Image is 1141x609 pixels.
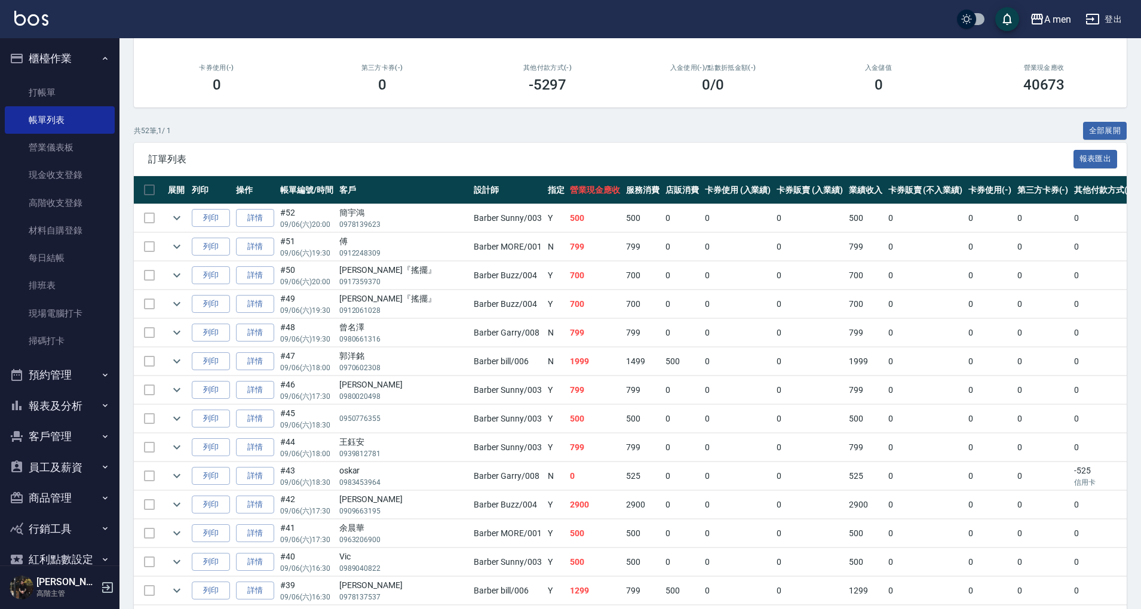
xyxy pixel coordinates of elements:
[236,582,274,600] a: 詳情
[14,11,48,26] img: Logo
[277,290,336,318] td: #49
[567,462,623,490] td: 0
[774,290,846,318] td: 0
[471,347,544,376] td: Barber bill /006
[702,433,774,462] td: 0
[545,176,568,204] th: 指定
[192,553,230,571] button: 列印
[5,43,115,74] button: 櫃檯作業
[1071,176,1137,204] th: 其他付款方式(-)
[662,405,702,433] td: 0
[702,76,724,93] h3: 0 /0
[277,347,336,376] td: #47
[277,204,336,232] td: #52
[471,548,544,576] td: Barber Sunny /003
[885,462,965,490] td: 0
[280,477,333,488] p: 09/06 (六) 18:30
[623,290,662,318] td: 700
[846,405,885,433] td: 500
[168,266,186,284] button: expand row
[339,321,468,334] div: 曾名澤
[1071,519,1137,548] td: 0
[662,433,702,462] td: 0
[1014,491,1072,519] td: 0
[5,421,115,452] button: 客戶管理
[1071,491,1137,519] td: 0
[168,467,186,485] button: expand row
[965,319,1014,347] td: 0
[545,319,568,347] td: N
[702,233,774,261] td: 0
[134,125,171,136] p: 共 52 筆, 1 / 1
[277,548,336,576] td: #40
[567,176,623,204] th: 營業現金應收
[662,290,702,318] td: 0
[774,262,846,290] td: 0
[10,576,33,599] img: Person
[5,161,115,189] a: 現金收支登錄
[1014,462,1072,490] td: 0
[662,548,702,576] td: 0
[545,433,568,462] td: Y
[885,376,965,404] td: 0
[702,262,774,290] td: 0
[168,524,186,542] button: expand row
[774,319,846,347] td: 0
[1014,290,1072,318] td: 0
[471,290,544,318] td: Barber Buzz /004
[567,491,623,519] td: 2900
[280,305,333,316] p: 09/06 (六) 19:30
[774,433,846,462] td: 0
[339,391,468,402] p: 0980020498
[168,553,186,571] button: expand row
[774,176,846,204] th: 卡券販賣 (入業績)
[965,176,1014,204] th: 卡券使用(-)
[5,544,115,575] button: 紅利點數設定
[702,519,774,548] td: 0
[192,467,230,485] button: 列印
[1071,233,1137,261] td: 0
[965,433,1014,462] td: 0
[280,420,333,430] p: 09/06 (六) 18:30
[236,496,274,514] a: 詳情
[192,524,230,543] button: 列印
[702,204,774,232] td: 0
[236,209,274,227] a: 詳情
[662,262,702,290] td: 0
[1014,405,1072,433] td: 0
[280,448,333,459] p: 09/06 (六) 18:00
[280,534,333,545] p: 09/06 (六) 17:30
[168,438,186,456] button: expand row
[280,276,333,287] p: 09/06 (六) 20:00
[875,76,883,93] h3: 0
[339,448,468,459] p: 0939812781
[623,548,662,576] td: 500
[702,491,774,519] td: 0
[846,347,885,376] td: 1999
[1071,433,1137,462] td: 0
[378,76,387,93] h3: 0
[965,491,1014,519] td: 0
[236,410,274,428] a: 詳情
[339,276,468,287] p: 0917359370
[1071,347,1137,376] td: 0
[314,64,450,72] h2: 第三方卡券(-)
[846,433,885,462] td: 799
[623,319,662,347] td: 799
[5,390,115,422] button: 報表及分析
[885,319,965,347] td: 0
[662,376,702,404] td: 0
[1014,319,1072,347] td: 0
[192,410,230,428] button: 列印
[702,319,774,347] td: 0
[277,176,336,204] th: 帳單編號/時間
[965,462,1014,490] td: 0
[339,207,468,219] div: 簡宇鴻
[168,238,186,256] button: expand row
[623,347,662,376] td: 1499
[471,176,544,204] th: 設計師
[662,462,702,490] td: 0
[168,496,186,513] button: expand row
[339,379,468,391] div: [PERSON_NAME]
[545,347,568,376] td: N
